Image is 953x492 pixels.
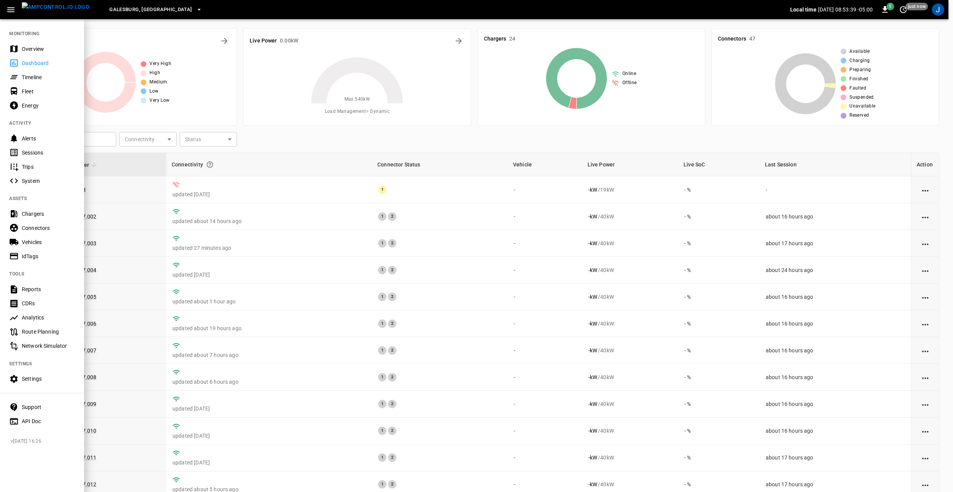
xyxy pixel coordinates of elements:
[109,5,192,14] span: Galesburg, [GEOGRAPHIC_DATA]
[22,285,75,293] div: Reports
[22,403,75,411] div: Support
[11,438,78,445] span: v [DATE] 16:26
[897,3,909,16] button: set refresh interval
[22,45,75,53] div: Overview
[22,59,75,67] div: Dashboard
[22,177,75,185] div: System
[22,210,75,218] div: Chargers
[22,88,75,95] div: Fleet
[932,3,944,16] div: profile-icon
[22,135,75,142] div: Alerts
[22,328,75,336] div: Route Planning
[886,3,894,10] span: 1
[22,238,75,246] div: Vehicles
[22,417,75,425] div: API Doc
[22,2,89,12] img: ampcontrol.io logo
[22,342,75,350] div: Network Simulator
[22,314,75,321] div: Analytics
[790,6,817,13] p: Local time
[818,6,873,13] p: [DATE] 08:53:39 -05:00
[22,73,75,81] div: Timeline
[22,102,75,109] div: Energy
[22,163,75,171] div: Trips
[906,3,928,10] span: just now
[22,224,75,232] div: Connectors
[22,149,75,156] div: Sessions
[22,375,75,383] div: Settings
[22,300,75,307] div: CDRs
[22,253,75,260] div: IdTags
